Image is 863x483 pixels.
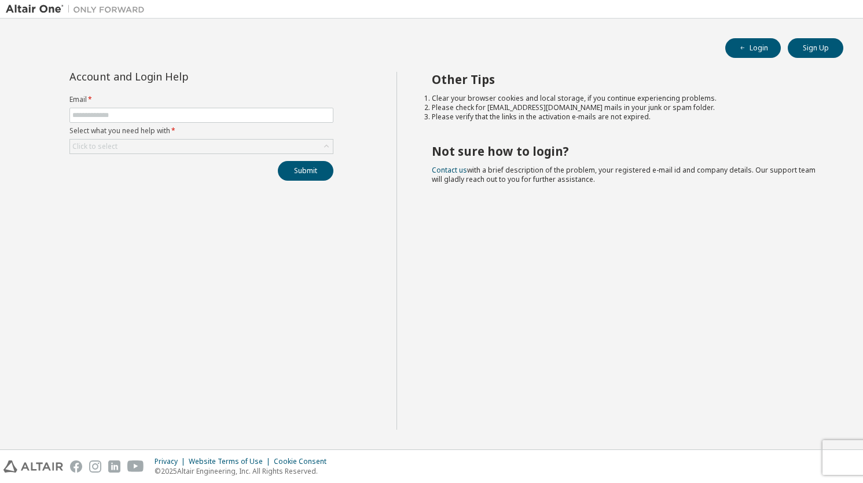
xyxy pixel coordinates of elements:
label: Select what you need help with [69,126,333,136]
button: Submit [278,161,333,181]
img: instagram.svg [89,460,101,473]
div: Click to select [70,140,333,153]
div: Account and Login Help [69,72,281,81]
div: Privacy [155,457,189,466]
div: Click to select [72,142,117,151]
img: Altair One [6,3,150,15]
li: Clear your browser cookies and local storage, if you continue experiencing problems. [432,94,822,103]
h2: Other Tips [432,72,822,87]
div: Website Terms of Use [189,457,274,466]
img: facebook.svg [70,460,82,473]
p: © 2025 Altair Engineering, Inc. All Rights Reserved. [155,466,333,476]
li: Please check for [EMAIL_ADDRESS][DOMAIN_NAME] mails in your junk or spam folder. [432,103,822,112]
img: linkedin.svg [108,460,120,473]
div: Cookie Consent [274,457,333,466]
button: Sign Up [788,38,843,58]
li: Please verify that the links in the activation e-mails are not expired. [432,112,822,122]
a: Contact us [432,165,467,175]
span: with a brief description of the problem, your registered e-mail id and company details. Our suppo... [432,165,816,184]
label: Email [69,95,333,104]
img: youtube.svg [127,460,144,473]
h2: Not sure how to login? [432,144,822,159]
img: altair_logo.svg [3,460,63,473]
button: Login [725,38,781,58]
